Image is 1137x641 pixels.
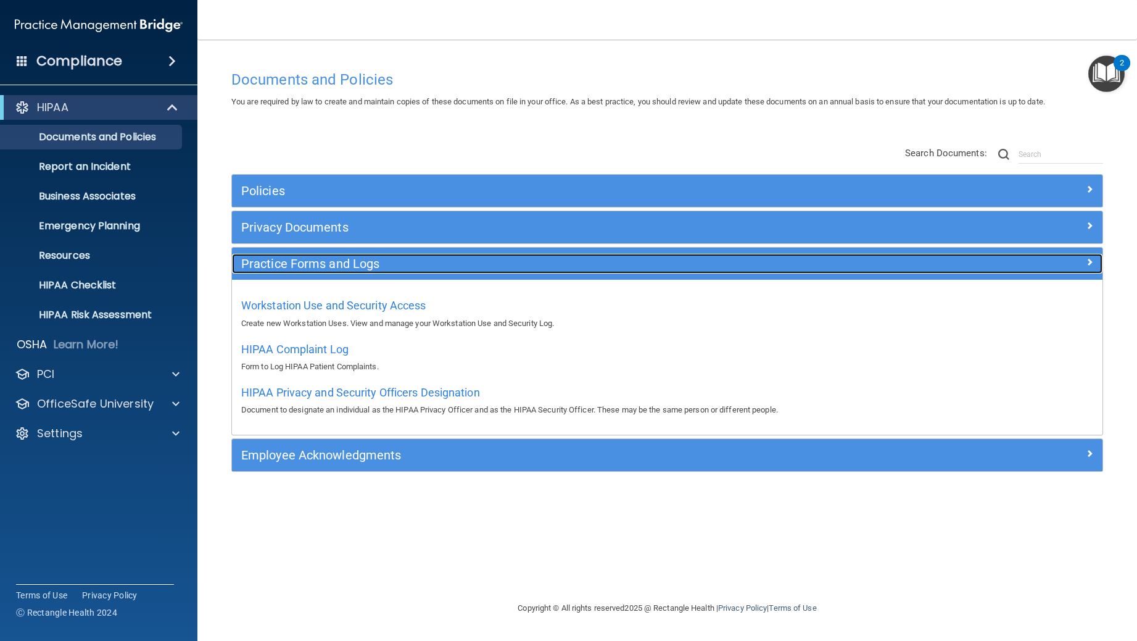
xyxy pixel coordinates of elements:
[241,445,1093,465] a: Employee Acknowledgments
[241,257,875,270] h5: Practice Forms and Logs
[718,603,767,613] a: Privacy Policy
[998,149,1009,160] img: ic-search.3b580494.png
[16,606,117,619] span: Ⓒ Rectangle Health 2024
[241,220,875,234] h5: Privacy Documents
[241,346,349,355] a: HIPAA Complaint Log
[8,279,176,291] p: HIPAA Checklist
[769,603,816,613] a: Terms of Use
[37,396,154,411] p: OfficeSafe University
[231,72,1103,88] h4: Documents and Policies
[241,217,1093,237] a: Privacy Documents
[241,316,1093,331] p: Create new Workstation Uses. View and manage your Workstation Use and Security Log.
[442,589,893,628] div: Copyright © All rights reserved 2025 @ Rectangle Health | |
[241,386,480,399] span: HIPAA Privacy and Security Officers Designation
[231,97,1045,106] span: You are required by law to create and maintain copies of these documents on file in your office. ...
[241,403,1093,417] p: Document to designate an individual as the HIPAA Privacy Officer and as the HIPAA Security Office...
[15,367,180,382] a: PCI
[37,367,54,382] p: PCI
[8,131,176,143] p: Documents and Policies
[17,337,48,352] p: OSHA
[1019,145,1103,164] input: Search
[82,589,138,601] a: Privacy Policy
[241,181,1093,201] a: Policies
[241,302,426,311] a: Workstation Use and Security Access
[924,553,1122,603] iframe: Drift Widget Chat Controller
[15,396,180,411] a: OfficeSafe University
[54,337,119,352] p: Learn More!
[16,589,67,601] a: Terms of Use
[905,148,987,159] span: Search Documents:
[241,184,875,198] h5: Policies
[15,100,179,115] a: HIPAA
[8,161,176,173] p: Report an Incident
[8,309,176,321] p: HIPAA Risk Assessment
[15,13,183,38] img: PMB logo
[37,426,83,441] p: Settings
[241,343,349,356] span: HIPAA Complaint Log
[241,389,480,398] a: HIPAA Privacy and Security Officers Designation
[8,249,176,262] p: Resources
[241,254,1093,274] a: Practice Forms and Logs
[241,448,875,462] h5: Employee Acknowledgments
[37,100,68,115] p: HIPAA
[241,359,1093,374] p: Form to Log HIPAA Patient Complaints.
[1088,56,1125,92] button: Open Resource Center, 2 new notifications
[8,220,176,232] p: Emergency Planning
[8,190,176,203] p: Business Associates
[1120,63,1124,79] div: 2
[15,426,180,441] a: Settings
[36,52,122,70] h4: Compliance
[241,299,426,312] span: Workstation Use and Security Access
